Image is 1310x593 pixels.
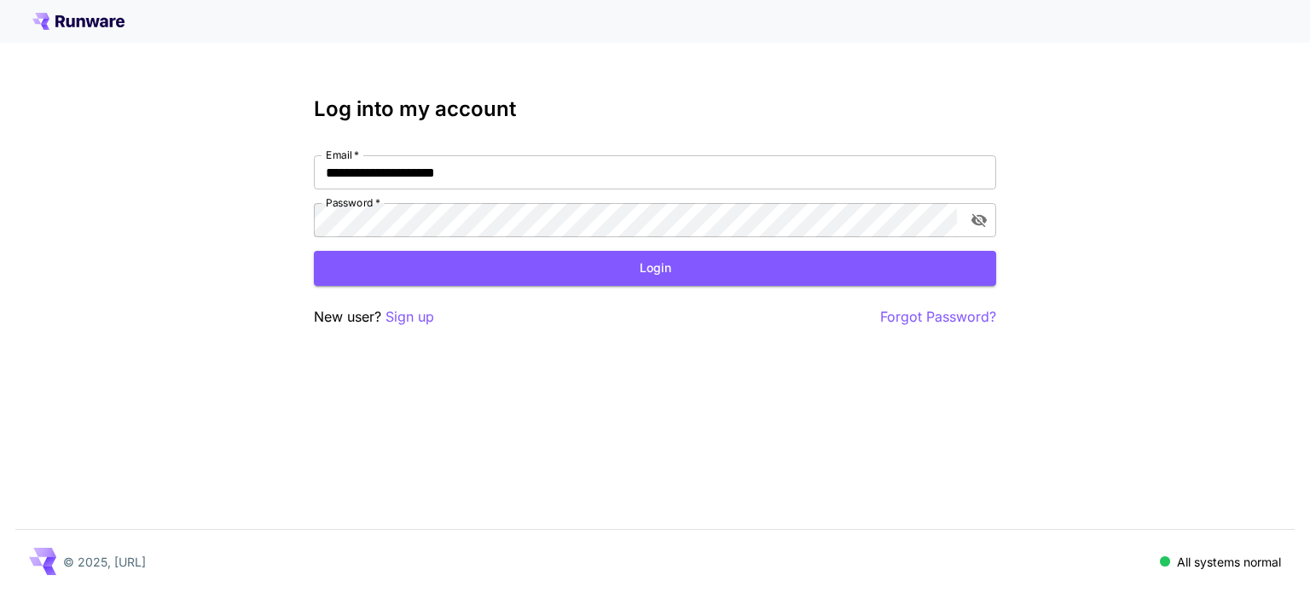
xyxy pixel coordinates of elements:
p: © 2025, [URL] [63,553,146,571]
p: All systems normal [1177,553,1281,571]
button: Login [314,251,996,286]
h3: Log into my account [314,97,996,121]
button: Forgot Password? [880,306,996,328]
p: New user? [314,306,434,328]
label: Password [326,195,380,210]
button: toggle password visibility [964,205,994,235]
button: Sign up [385,306,434,328]
label: Email [326,148,359,162]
